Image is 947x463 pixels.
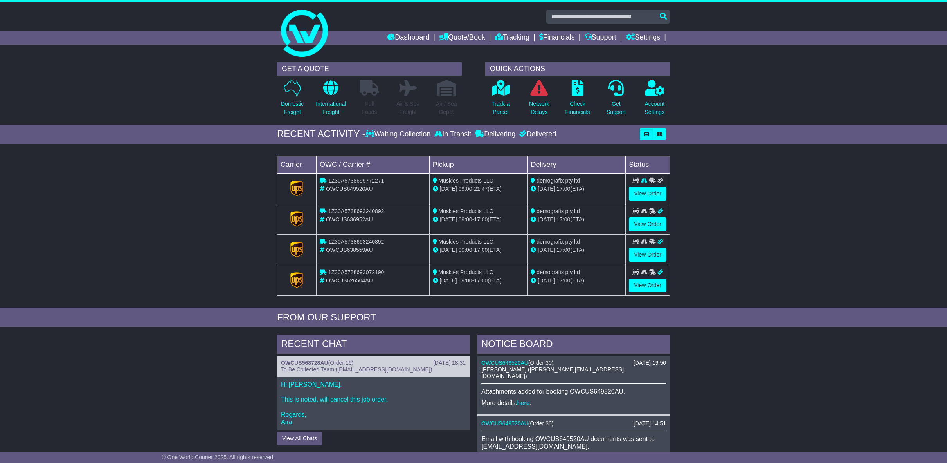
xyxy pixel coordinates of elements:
p: Attachments added for booking OWCUS649520AU. [481,388,666,395]
span: [DATE] [440,216,457,222]
span: [DATE] [538,247,555,253]
span: 1Z30A5738693072190 [328,269,384,275]
span: OWCUS626504AU [326,277,373,284]
div: Delivered [517,130,556,139]
p: Account Settings [645,100,665,116]
span: 1Z30A5738693240892 [328,239,384,245]
a: DomesticFreight [281,80,304,121]
span: demografix pty ltd [537,177,580,184]
span: 09:00 [459,216,472,222]
div: NOTICE BOARD [477,335,670,356]
div: (ETA) [531,246,622,254]
a: Track aParcel [491,80,510,121]
span: To Be Collected Team ([EMAIL_ADDRESS][DOMAIN_NAME]) [281,366,432,373]
span: 21:47 [474,186,488,192]
span: Muskies Products LLC [439,269,493,275]
a: GetSupport [606,80,626,121]
td: Pickup [429,156,528,173]
div: QUICK ACTIONS [485,62,670,76]
a: View Order [629,279,666,292]
a: here [517,400,530,406]
div: Waiting Collection [365,130,432,139]
img: GetCarrierServiceLogo [290,272,304,288]
span: 09:00 [459,247,472,253]
span: Muskies Products LLC [439,208,493,214]
p: Air & Sea Freight [396,100,419,116]
p: Air / Sea Depot [436,100,457,116]
p: Track a Parcel [492,100,510,116]
span: © One World Courier 2025. All rights reserved. [162,454,275,460]
a: View Order [629,248,666,262]
span: Muskies Products LLC [439,177,493,184]
div: In Transit [432,130,473,139]
a: NetworkDelays [529,80,549,121]
div: - (ETA) [433,215,524,224]
span: [DATE] [538,216,555,222]
span: Order 30 [530,360,552,366]
div: RECENT CHAT [277,335,470,356]
td: OWC / Carrier # [317,156,430,173]
div: - (ETA) [433,185,524,193]
span: 17:00 [474,247,488,253]
span: 09:00 [459,277,472,284]
a: OWCUS649520AU [481,360,528,366]
a: CheckFinancials [565,80,591,121]
div: (ETA) [531,185,622,193]
p: Check Financials [565,100,590,116]
a: Dashboard [387,31,429,45]
span: Muskies Products LLC [439,239,493,245]
div: (ETA) [531,277,622,285]
div: [DATE] 19:50 [634,360,666,366]
span: [DATE] [440,247,457,253]
span: [PERSON_NAME] ([PERSON_NAME][EMAIL_ADDRESS][DOMAIN_NAME]) [481,366,624,379]
p: Domestic Freight [281,100,304,116]
p: Get Support [607,100,626,116]
a: Support [585,31,616,45]
a: InternationalFreight [315,80,346,121]
p: Full Loads [360,100,379,116]
div: [DATE] 14:51 [634,420,666,427]
p: Network Delays [529,100,549,116]
div: [DATE] 18:31 [433,360,466,366]
a: Settings [626,31,660,45]
p: Hi [PERSON_NAME], This is noted, will cancel this job order. Regards, Aira [281,381,466,426]
span: [DATE] [538,186,555,192]
a: AccountSettings [645,80,665,121]
div: - (ETA) [433,277,524,285]
span: Order 30 [530,420,552,427]
a: Tracking [495,31,529,45]
span: 17:00 [556,247,570,253]
button: View All Chats [277,432,322,445]
div: ( ) [481,420,666,427]
span: OWCUS649520AU [326,186,373,192]
span: demografix pty ltd [537,239,580,245]
span: 17:00 [474,216,488,222]
span: [DATE] [440,186,457,192]
a: Financials [539,31,575,45]
span: [DATE] [440,277,457,284]
p: Email with booking OWCUS649520AU documents was sent to [EMAIL_ADDRESS][DOMAIN_NAME]. [481,435,666,450]
p: More details: . [481,399,666,407]
span: 17:00 [474,277,488,284]
div: RECENT ACTIVITY - [277,128,365,140]
div: ( ) [281,360,466,366]
img: GetCarrierServiceLogo [290,211,304,227]
span: 17:00 [556,216,570,222]
td: Carrier [277,156,317,173]
td: Status [626,156,670,173]
span: demografix pty ltd [537,208,580,214]
a: OWCUS568728AU [281,360,328,366]
span: OWCUS636952AU [326,216,373,222]
div: (ETA) [531,215,622,224]
div: GET A QUOTE [277,62,462,76]
div: FROM OUR SUPPORT [277,312,670,323]
p: International Freight [316,100,346,116]
span: 1Z30A5738693240892 [328,208,384,214]
span: 17:00 [556,277,570,284]
span: 1Z30A5738699772271 [328,177,384,184]
img: GetCarrierServiceLogo [290,242,304,257]
a: Quote/Book [439,31,485,45]
div: Delivering [473,130,517,139]
img: GetCarrierServiceLogo [290,181,304,196]
div: - (ETA) [433,246,524,254]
